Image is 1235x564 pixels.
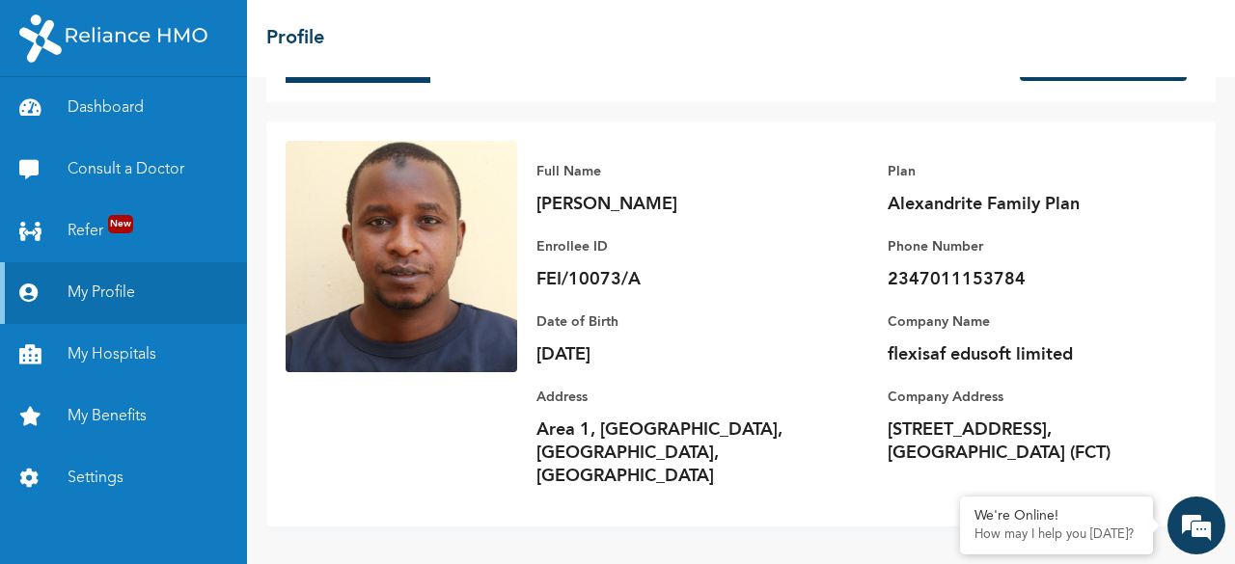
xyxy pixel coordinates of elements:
p: Company Address [888,386,1158,409]
div: Minimize live chat window [316,10,363,56]
p: [PERSON_NAME] [536,193,807,216]
img: RelianceHMO's Logo [19,14,207,63]
img: d_794563401_company_1708531726252_794563401 [36,96,78,145]
div: Chat with us now [100,108,324,133]
p: [STREET_ADDRESS], [GEOGRAPHIC_DATA] (FCT) [888,418,1158,465]
p: Area 1, [GEOGRAPHIC_DATA], [GEOGRAPHIC_DATA], [GEOGRAPHIC_DATA] [536,418,807,488]
div: We're Online! [974,508,1139,524]
p: flexisaf edusoft limited [888,343,1158,366]
p: 2347011153784 [888,268,1158,291]
p: Date of Birth [536,310,807,334]
p: Address [536,386,807,409]
p: FEI/10073/A [536,268,807,291]
p: How may I help you today? [974,527,1139,543]
p: Alexandrite Family Plan [888,193,1158,216]
textarea: Type your message and hit 'Enter' [10,399,368,467]
span: Conversation [10,500,189,514]
p: Company Name [888,310,1158,334]
h2: Profile [266,24,324,53]
span: New [108,215,133,233]
img: Enrollee [286,141,517,372]
p: Plan [888,160,1158,183]
p: Enrollee ID [536,235,807,258]
span: We're online! [112,179,266,374]
p: Phone Number [888,235,1158,258]
p: [DATE] [536,343,807,366]
div: FAQs [189,467,369,526]
p: Full Name [536,160,807,183]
